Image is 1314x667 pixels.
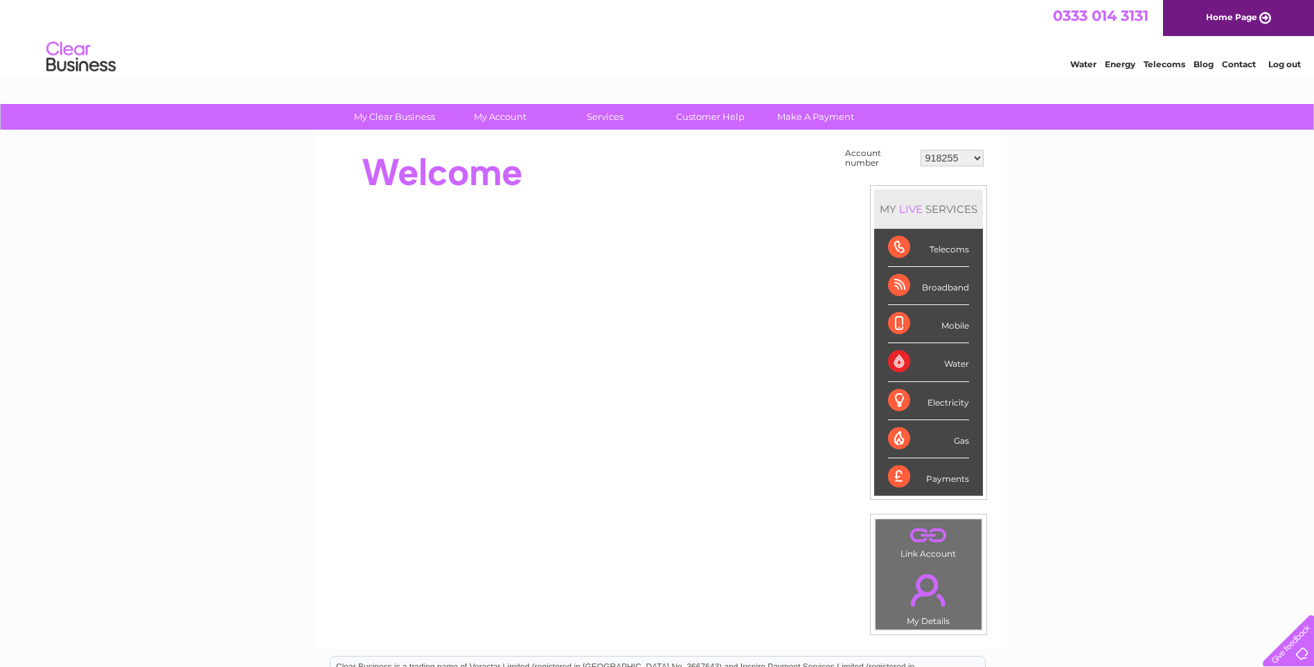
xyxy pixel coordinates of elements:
[1222,59,1256,69] a: Contact
[888,458,969,496] div: Payments
[879,523,978,547] a: .
[1070,59,1097,69] a: Water
[330,8,985,67] div: Clear Business is a trading name of Verastar Limited (registered in [GEOGRAPHIC_DATA] No. 3667643...
[888,229,969,267] div: Telecoms
[888,382,969,420] div: Electricity
[1193,59,1214,69] a: Blog
[1268,59,1301,69] a: Log out
[888,305,969,343] div: Mobile
[1144,59,1185,69] a: Telecoms
[896,202,925,216] div: LIVE
[888,420,969,458] div: Gas
[46,36,116,78] img: logo.png
[879,566,978,614] a: .
[1053,7,1148,24] a: 0333 014 3131
[443,104,557,130] a: My Account
[842,145,917,171] td: Account number
[758,104,873,130] a: Make A Payment
[874,189,983,229] div: MY SERVICES
[888,343,969,381] div: Water
[548,104,662,130] a: Services
[337,104,452,130] a: My Clear Business
[875,562,982,630] td: My Details
[875,519,982,562] td: Link Account
[1105,59,1135,69] a: Energy
[653,104,767,130] a: Customer Help
[888,267,969,305] div: Broadband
